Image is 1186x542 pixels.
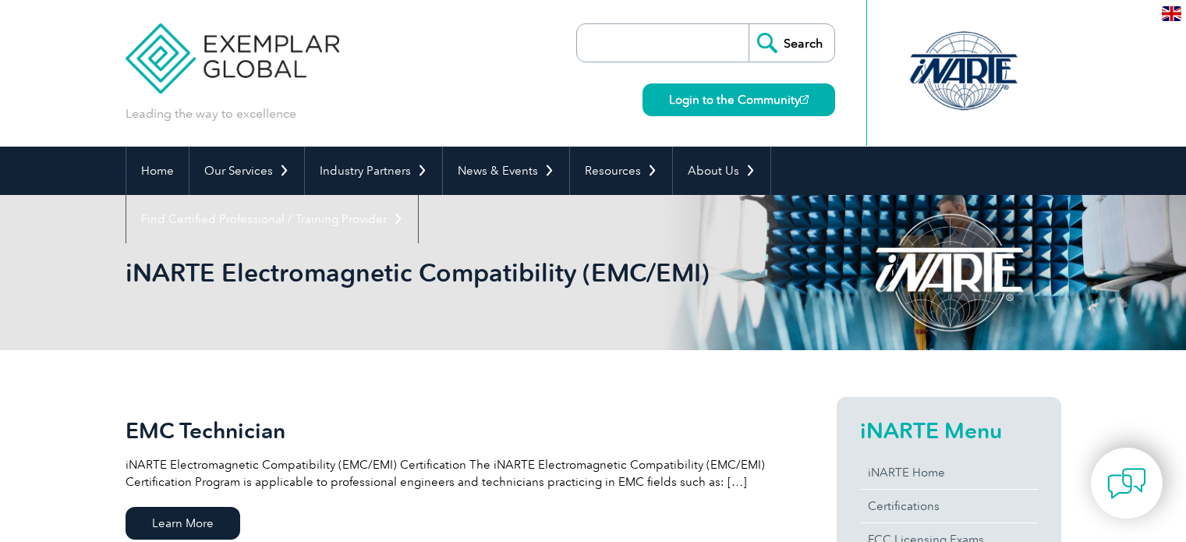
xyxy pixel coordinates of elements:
a: Resources [570,147,672,195]
h1: iNARTE Electromagnetic Compatibility (EMC/EMI) [126,257,724,288]
a: Industry Partners [305,147,442,195]
a: iNARTE Home [860,456,1038,489]
a: Find Certified Professional / Training Provider [126,195,418,243]
span: Learn More [126,507,240,540]
a: Our Services [189,147,304,195]
h2: iNARTE Menu [860,418,1038,443]
img: open_square.png [800,95,809,104]
a: Home [126,147,189,195]
p: iNARTE Electromagnetic Compatibility (EMC/EMI) Certification The iNARTE Electromagnetic Compatibi... [126,456,781,491]
p: Leading the way to excellence [126,105,296,122]
a: Login to the Community [643,83,835,116]
img: contact-chat.png [1107,464,1146,503]
input: Search [749,24,834,62]
h2: EMC Technician [126,418,781,443]
img: en [1162,6,1181,21]
a: News & Events [443,147,569,195]
a: Certifications [860,490,1038,523]
a: About Us [673,147,770,195]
